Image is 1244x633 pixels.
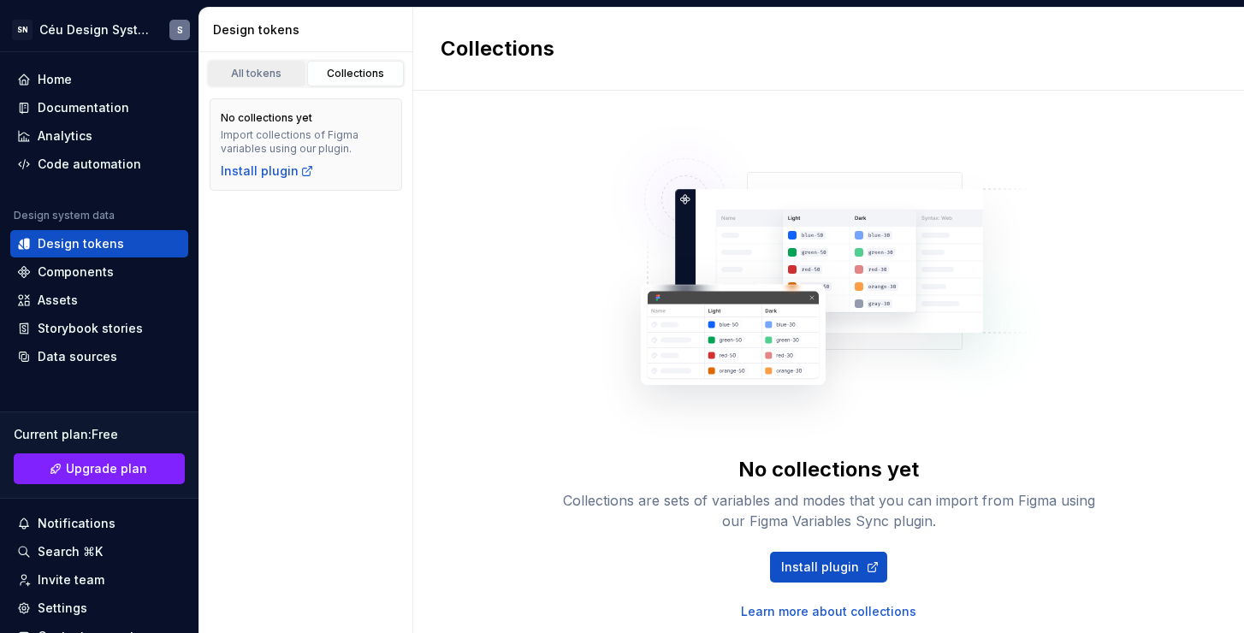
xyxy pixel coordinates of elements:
button: Notifications [10,510,188,537]
h2: Collections [441,35,554,62]
a: Upgrade plan [14,453,185,484]
a: Design tokens [10,230,188,257]
button: SNCéu Design SystemS [3,11,195,48]
div: Settings [38,600,87,617]
span: Upgrade plan [66,460,147,477]
a: Learn more about collections [741,603,916,620]
div: Code automation [38,156,141,173]
div: Analytics [38,127,92,145]
div: Design tokens [213,21,406,38]
div: Assets [38,292,78,309]
a: Code automation [10,151,188,178]
div: Collections [313,67,399,80]
a: Home [10,66,188,93]
div: All tokens [214,67,299,80]
span: Install plugin [781,559,859,576]
div: Current plan : Free [14,426,185,443]
a: Components [10,258,188,286]
div: Design system data [14,209,115,222]
a: Assets [10,287,188,314]
a: Install plugin [770,552,887,583]
div: No collections yet [221,111,312,125]
a: Documentation [10,94,188,121]
div: Search ⌘K [38,543,103,560]
div: Data sources [38,348,117,365]
a: Install plugin [221,163,314,180]
button: Search ⌘K [10,538,188,565]
div: No collections yet [738,456,919,483]
a: Storybook stories [10,315,188,342]
div: Home [38,71,72,88]
div: Notifications [38,515,116,532]
div: Storybook stories [38,320,143,337]
div: Documentation [38,99,129,116]
div: Design tokens [38,235,124,252]
a: Analytics [10,122,188,150]
div: Céu Design System [39,21,149,38]
div: Components [38,263,114,281]
div: Collections are sets of variables and modes that you can import from Figma using our Figma Variab... [555,490,1103,531]
div: Import collections of Figma variables using our plugin. [221,128,391,156]
a: Settings [10,595,188,622]
div: Invite team [38,571,104,589]
a: Invite team [10,566,188,594]
div: S [177,23,183,37]
a: Data sources [10,343,188,370]
div: SN [12,20,33,40]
